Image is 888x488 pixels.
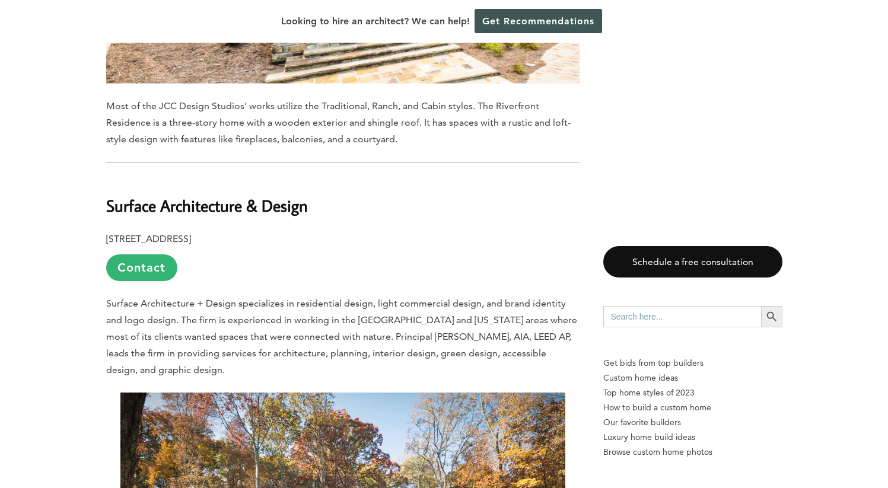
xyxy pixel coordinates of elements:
a: Our favorite builders [603,415,782,430]
a: Contact [106,254,177,281]
a: Schedule a free consultation [603,246,782,278]
b: Surface Architecture & Design [106,195,308,216]
a: Get Recommendations [475,9,602,33]
span: Most of the JCC Design Studios’ works utilize the Traditional, Ranch, and Cabin styles. The River... [106,100,571,145]
a: Custom home ideas [603,371,782,385]
a: Top home styles of 2023 [603,385,782,400]
a: Luxury home build ideas [603,430,782,445]
b: [STREET_ADDRESS] [106,233,191,244]
p: Get bids from top builders [603,356,782,371]
svg: Search [765,310,778,323]
span: Surface Architecture + Design specializes in residential design, light commercial design, and bra... [106,298,577,375]
iframe: Drift Widget Chat Controller [660,403,874,474]
a: How to build a custom home [603,400,782,415]
a: Browse custom home photos [603,445,782,460]
input: Search here... [603,306,761,327]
